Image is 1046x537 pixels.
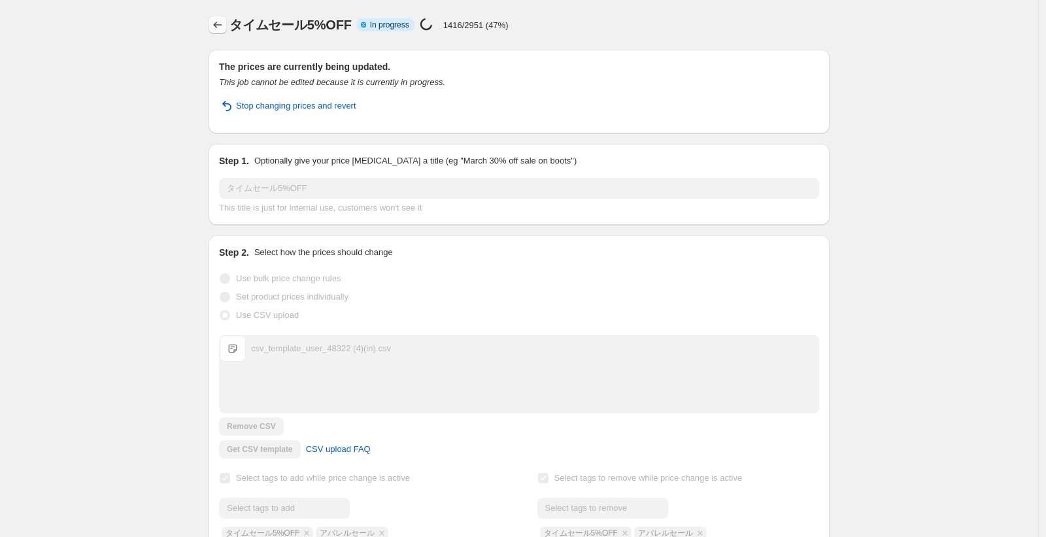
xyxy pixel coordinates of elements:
[229,18,352,32] span: タイムセール5%OFF
[443,20,509,30] p: 1416/2951 (47%)
[251,342,391,355] div: csv_template_user_48322 (4)(in).csv
[554,473,743,483] span: Select tags to remove while price change is active
[254,246,393,259] p: Select how the prices should change
[236,273,341,283] span: Use bulk price change rules
[370,20,409,30] span: In progress
[219,154,249,167] h2: Step 1.
[298,439,379,460] a: CSV upload FAQ
[219,246,249,259] h2: Step 2.
[219,178,819,199] input: 30% off holiday sale
[211,95,364,116] button: Stop changing prices and revert
[219,60,819,73] h2: The prices are currently being updated.
[537,498,668,519] input: Select tags to remove
[219,498,350,519] input: Select tags to add
[219,203,422,213] span: This title is just for internal use, customers won't see it
[236,473,410,483] span: Select tags to add while price change is active
[219,77,445,87] i: This job cannot be edited because it is currently in progress.
[236,99,356,113] span: Stop changing prices and revert
[236,292,348,302] span: Set product prices individually
[236,310,299,320] span: Use CSV upload
[306,443,371,456] span: CSV upload FAQ
[254,154,577,167] p: Optionally give your price [MEDICAL_DATA] a title (eg "March 30% off sale on boots")
[209,16,227,34] button: Price change jobs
